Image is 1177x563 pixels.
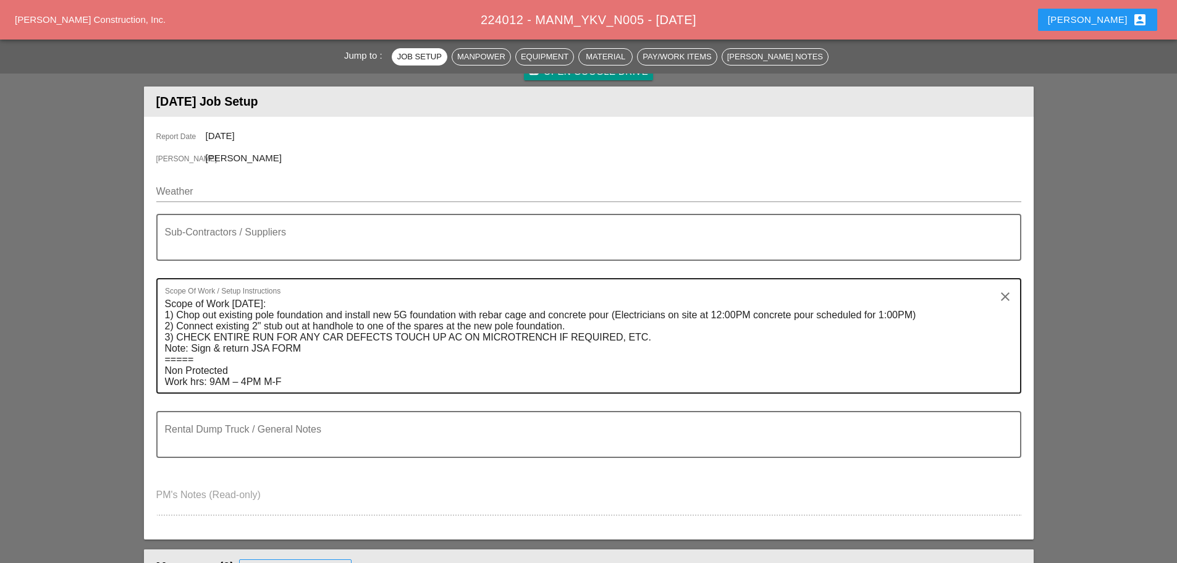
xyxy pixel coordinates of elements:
span: [DATE] [206,130,235,141]
textarea: Sub-Contractors / Suppliers [165,230,1003,260]
span: Report Date [156,131,206,142]
div: Manpower [457,51,505,63]
input: Weather [156,182,1004,201]
button: Pay/Work Items [637,48,717,66]
button: Job Setup [392,48,447,66]
button: Equipment [515,48,574,66]
div: Material [584,51,627,63]
div: [PERSON_NAME] [1048,12,1147,27]
div: [PERSON_NAME] Notes [727,51,823,63]
button: [PERSON_NAME] [1038,9,1157,31]
button: Material [578,48,633,66]
i: account_box [1133,12,1147,27]
span: Jump to : [344,50,387,61]
button: Manpower [452,48,511,66]
div: Pay/Work Items [643,51,711,63]
textarea: Rental Dump Truck / General Notes [165,427,1003,457]
div: Job Setup [397,51,442,63]
i: clear [998,289,1013,304]
textarea: Scope Of Work / Setup Instructions [165,294,1003,392]
span: [PERSON_NAME] [206,153,282,163]
button: [PERSON_NAME] Notes [722,48,829,66]
span: [PERSON_NAME] [156,153,206,164]
textarea: PM's Notes (Read-only) [156,485,1021,515]
a: [PERSON_NAME] Construction, Inc. [15,14,166,25]
header: [DATE] Job Setup [144,87,1034,117]
div: Equipment [521,51,568,63]
span: 224012 - MANM_YKV_N005 - [DATE] [481,13,696,27]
